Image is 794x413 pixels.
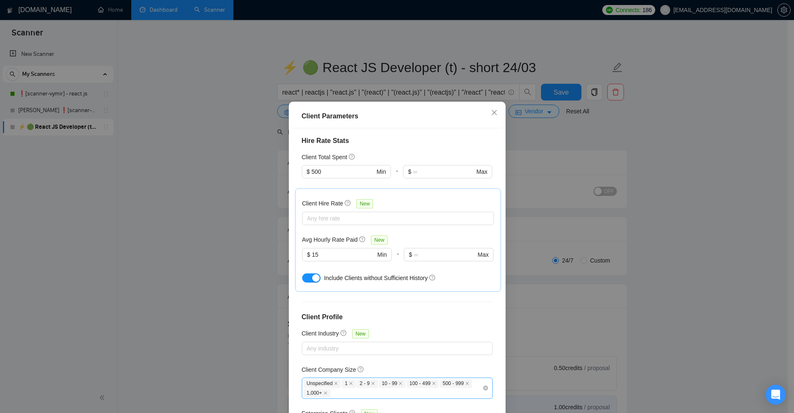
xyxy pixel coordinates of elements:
span: New [371,235,388,245]
span: Unspecified [304,379,341,388]
div: - [391,165,403,188]
span: $ [409,250,412,259]
input: 0 [312,250,376,259]
span: 1,000+ [304,389,331,398]
span: Max [476,167,487,176]
span: $ [408,167,411,176]
h5: Client Hire Rate [302,199,343,208]
span: New [352,329,369,338]
span: $ [307,167,310,176]
span: close [334,381,338,385]
span: question-circle [429,274,436,281]
h5: Avg Hourly Rate Paid [302,235,358,244]
span: question-circle [349,153,356,160]
button: Close [483,102,506,124]
span: close [371,381,375,385]
input: 0 [311,167,375,176]
h5: Client Industry [302,329,339,338]
span: question-circle [359,236,366,243]
div: - [392,248,404,271]
span: $ [307,250,311,259]
h4: Client Profile [302,312,493,322]
span: close [465,381,469,385]
span: close [349,381,353,385]
span: question-circle [345,200,351,206]
span: 500 - 999 [440,379,472,388]
span: New [356,199,373,208]
span: 10 - 99 [379,379,406,388]
h5: Client Company Size [302,365,356,374]
input: ∞ [413,167,475,176]
span: Include Clients without Sufficient History [324,275,428,281]
span: close-circle [483,385,488,390]
span: Min [377,250,387,259]
span: 1 [342,379,356,388]
h5: Client Total Spent [302,153,347,162]
span: close [491,109,498,116]
span: Max [478,250,488,259]
span: close [323,391,328,395]
span: 100 - 499 [406,379,439,388]
h4: Hire Rate Stats [302,136,493,146]
div: Open Intercom Messenger [766,385,786,405]
span: question-circle [358,366,364,373]
div: Client Parameters [302,111,493,121]
span: question-circle [341,330,347,336]
input: ∞ [414,250,476,259]
span: 2 - 9 [357,379,378,388]
span: close [398,381,403,385]
span: Min [376,167,386,176]
span: close [432,381,436,385]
